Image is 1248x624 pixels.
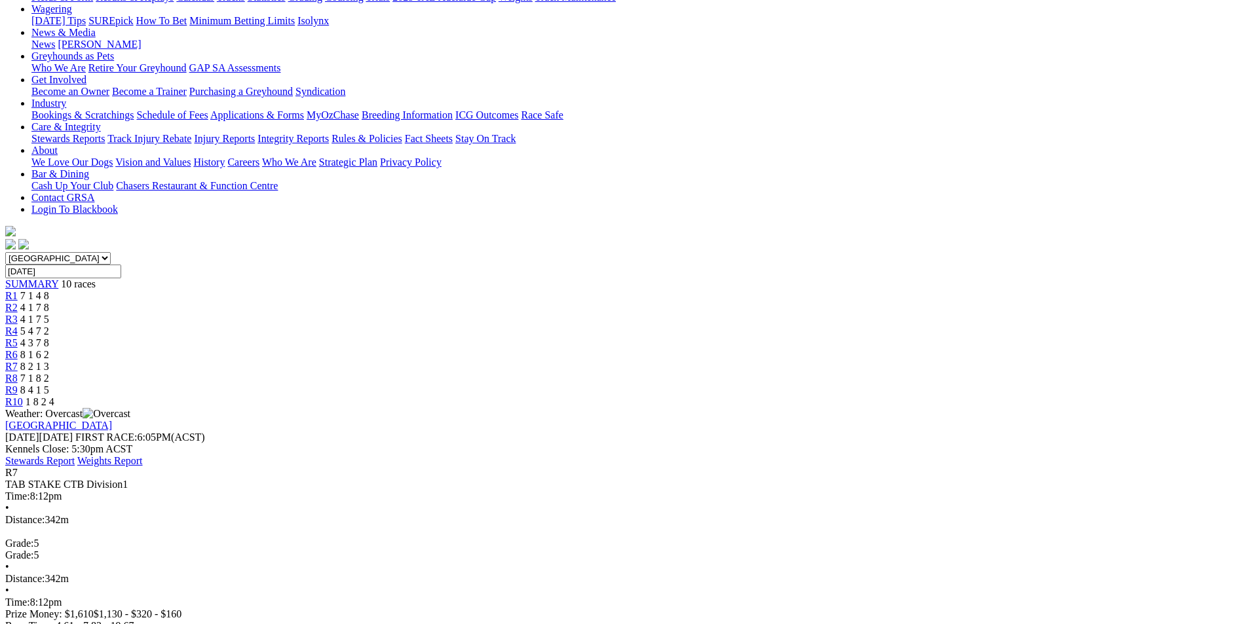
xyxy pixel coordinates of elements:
[5,538,34,549] span: Grade:
[297,15,329,26] a: Isolynx
[5,278,58,289] a: SUMMARY
[5,467,18,478] span: R7
[31,62,86,73] a: Who We Are
[331,133,402,144] a: Rules & Policies
[5,349,18,360] a: R6
[5,431,73,443] span: [DATE]
[31,39,55,50] a: News
[31,121,101,132] a: Care & Integrity
[31,98,66,109] a: Industry
[362,109,453,120] a: Breeding Information
[5,302,18,313] a: R2
[31,109,1243,121] div: Industry
[227,156,259,168] a: Careers
[31,145,58,156] a: About
[5,585,9,596] span: •
[18,239,29,249] img: twitter.svg
[5,538,1243,549] div: 5
[31,15,86,26] a: [DATE] Tips
[107,133,191,144] a: Track Injury Rebate
[5,337,18,348] a: R5
[5,420,112,431] a: [GEOGRAPHIC_DATA]
[20,373,49,384] span: 7 1 8 2
[31,50,114,62] a: Greyhounds as Pets
[262,156,316,168] a: Who We Are
[88,62,187,73] a: Retire Your Greyhound
[112,86,187,97] a: Become a Trainer
[5,549,1243,561] div: 5
[31,27,96,38] a: News & Media
[210,109,304,120] a: Applications & Forms
[136,109,208,120] a: Schedule of Fees
[31,86,1243,98] div: Get Involved
[5,455,75,466] a: Stewards Report
[31,156,113,168] a: We Love Our Dogs
[20,349,49,360] span: 8 1 6 2
[455,133,516,144] a: Stay On Track
[5,490,30,502] span: Time:
[31,3,72,14] a: Wagering
[31,156,1243,168] div: About
[31,109,134,120] a: Bookings & Scratchings
[20,290,49,301] span: 7 1 4 8
[5,239,16,249] img: facebook.svg
[189,62,281,73] a: GAP SA Assessments
[83,408,130,420] img: Overcast
[5,514,45,525] span: Distance:
[116,180,278,191] a: Chasers Restaurant & Function Centre
[20,325,49,337] span: 5 4 7 2
[31,39,1243,50] div: News & Media
[31,62,1243,74] div: Greyhounds as Pets
[31,180,113,191] a: Cash Up Your Club
[5,226,16,236] img: logo-grsa-white.png
[94,608,182,619] span: $1,130 - $320 - $160
[5,361,18,372] a: R7
[20,384,49,395] span: 8 4 1 5
[5,479,1243,490] div: TAB STAKE CTB Division1
[5,596,1243,608] div: 8:12pm
[5,396,23,407] a: R10
[295,86,345,97] a: Syndication
[5,408,130,419] span: Weather: Overcast
[31,180,1243,192] div: Bar & Dining
[193,156,225,168] a: History
[5,384,18,395] a: R9
[5,490,1243,502] div: 8:12pm
[319,156,377,168] a: Strategic Plan
[20,361,49,372] span: 8 2 1 3
[380,156,442,168] a: Privacy Policy
[5,596,30,608] span: Time:
[5,608,1243,620] div: Prize Money: $1,610
[31,192,94,203] a: Contact GRSA
[31,133,1243,145] div: Care & Integrity
[5,325,18,337] a: R4
[5,431,39,443] span: [DATE]
[115,156,191,168] a: Vision and Values
[5,314,18,325] a: R3
[88,15,133,26] a: SUREpick
[455,109,518,120] a: ICG Outcomes
[77,455,143,466] a: Weights Report
[31,204,118,215] a: Login To Blackbook
[5,265,121,278] input: Select date
[31,74,86,85] a: Get Involved
[521,109,563,120] a: Race Safe
[20,337,49,348] span: 4 3 7 8
[136,15,187,26] a: How To Bet
[5,373,18,384] a: R8
[5,443,1243,455] div: Kennels Close: 5:30pm ACST
[5,573,1243,585] div: 342m
[189,15,295,26] a: Minimum Betting Limits
[31,15,1243,27] div: Wagering
[5,561,9,572] span: •
[31,133,105,144] a: Stewards Reports
[5,549,34,560] span: Grade:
